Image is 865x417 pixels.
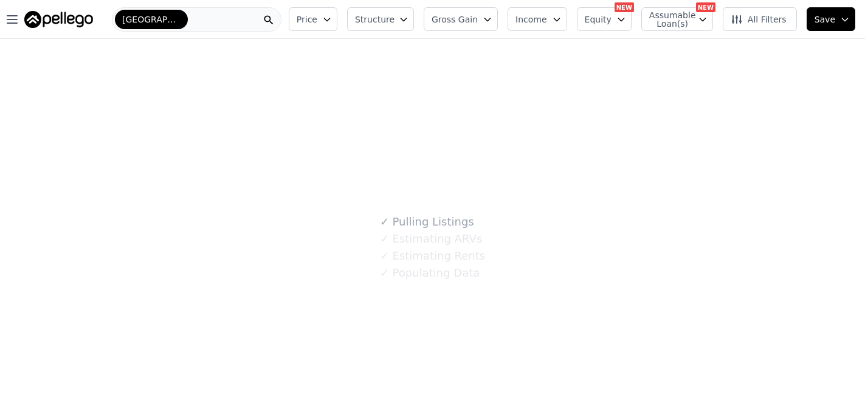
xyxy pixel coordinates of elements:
[585,13,612,26] span: Equity
[815,13,835,26] span: Save
[515,13,547,26] span: Income
[508,7,567,31] button: Income
[380,233,389,245] span: ✓
[380,213,474,230] div: Pulling Listings
[347,7,414,31] button: Structure
[380,250,389,262] span: ✓
[380,230,482,247] div: Estimating ARVs
[424,7,498,31] button: Gross Gain
[615,2,634,12] div: NEW
[24,11,93,28] img: Pellego
[380,264,480,281] div: Populating Data
[297,13,317,26] span: Price
[380,267,389,279] span: ✓
[577,7,632,31] button: Equity
[122,13,181,26] span: [GEOGRAPHIC_DATA]
[380,247,485,264] div: Estimating Rents
[380,216,389,228] span: ✓
[432,13,478,26] span: Gross Gain
[641,7,713,31] button: Assumable Loan(s)
[723,7,797,31] button: All Filters
[289,7,337,31] button: Price
[731,13,787,26] span: All Filters
[807,7,855,31] button: Save
[355,13,394,26] span: Structure
[696,2,715,12] div: NEW
[649,11,688,28] span: Assumable Loan(s)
